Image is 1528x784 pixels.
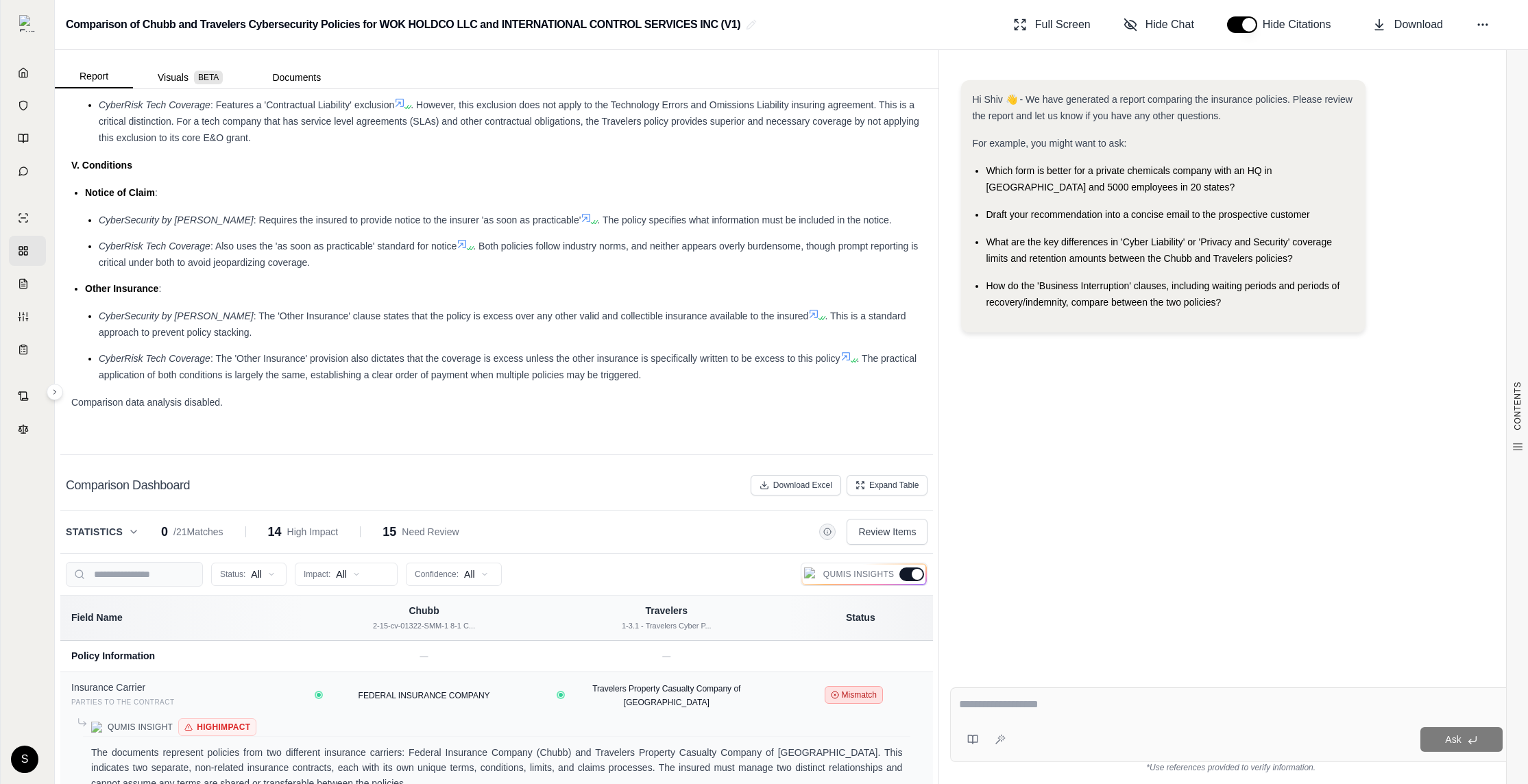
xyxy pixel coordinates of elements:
[71,649,292,663] div: Policy Information
[1263,16,1339,33] span: Hide Citations
[1008,11,1096,38] button: Full Screen
[9,58,46,88] a: Home
[9,381,46,411] a: Contract Analysis
[9,414,46,444] a: Legal Search Engine
[9,156,46,186] a: Chat
[133,66,247,88] button: Visuals
[47,384,63,400] button: Expand sidebar
[210,353,840,364] span: : The 'Other Insurance' provision also dictates that the coverage is excess unless the other insu...
[464,567,475,581] span: All
[71,696,292,709] div: Parties to the Contract
[85,283,158,294] span: Other Insurance
[60,596,303,640] th: Field Name
[842,689,877,700] span: Mismatch
[847,475,928,495] button: Expand Table
[9,203,46,233] a: Single Policy
[11,746,38,773] div: S
[1445,734,1461,745] span: Ask
[158,283,161,294] span: :
[304,569,330,580] span: Impact:
[14,10,41,37] button: Expand sidebar
[108,722,173,733] span: Qumis Insight
[247,66,345,88] button: Documents
[336,567,347,581] span: All
[66,525,139,539] button: Statistics
[99,353,210,364] span: CyberRisk Tech Coverage
[559,693,563,697] button: View confidence details
[295,563,398,586] button: Impact:All
[155,187,158,198] span: :
[662,652,670,661] span: —
[99,241,210,252] span: CyberRisk Tech Coverage
[71,681,292,694] div: Insurance Carrier
[9,269,46,299] a: Claim Coverage
[287,525,339,539] span: High Impact
[597,215,891,225] span: . The policy specifies what information must be included in the notice.
[402,525,459,539] span: Need Review
[9,334,46,365] a: Coverage Table
[359,691,490,700] span: FEDERAL INSURANCE COMPANY
[91,722,102,733] img: Qumis Logo
[986,236,1332,264] span: What are the key differences in 'Cyber Liability' or 'Privacy and Security' coverage limits and r...
[194,71,223,84] span: BETA
[9,123,46,154] a: Prompt Library
[254,310,809,321] span: : The 'Other Insurance' clause states that the policy is excess over any other valid and collecti...
[986,165,1272,193] span: Which form is better for a private chemicals company with an HQ in [GEOGRAPHIC_DATA] and 5000 emp...
[420,652,428,661] span: —
[317,693,321,697] button: View confidence details
[1145,16,1194,33] span: Hide Chat
[254,215,581,225] span: : Requires the insured to provide notice to the insurer 'as soon as practicable'
[66,525,123,539] span: Statistics
[71,397,223,408] span: Comparison data analysis disabled.
[210,241,457,252] span: : Also uses the 'as soon as practicable' standard for notice
[773,480,832,491] span: Download Excel
[99,241,918,268] span: . Both policies follow industry norms, and neither appears overly burdensome, though prompt repor...
[986,280,1339,308] span: How do the 'Business Interruption' clauses, including waiting periods and periods of recovery/ind...
[19,15,36,32] img: Expand sidebar
[220,569,245,580] span: Status:
[823,569,895,580] span: Qumis Insights
[986,209,1309,220] span: Draft your recommendation into a concise email to the prospective customer
[1367,11,1448,38] button: Download
[251,567,262,581] span: All
[99,99,210,110] span: CyberRisk Tech Coverage
[99,99,919,143] span: . However, this exclusion does not apply to the Technology Errors and Omissions Liability insurin...
[55,65,133,88] button: Report
[311,604,537,617] div: Chubb
[869,480,919,491] span: Expand Table
[1512,382,1523,430] span: CONTENTS
[415,569,459,580] span: Confidence:
[9,302,46,332] a: Custom Report
[383,522,396,541] span: 15
[972,94,1352,121] span: Hi Shiv 👋 - We have generated a report comparing the insurance policies. Please review the report...
[9,236,46,266] a: Policy Comparisons
[553,620,779,632] div: 1-3.1 - Travelers Cyber P...
[592,684,740,707] span: Travelers Property Casualty Company of [GEOGRAPHIC_DATA]
[858,525,916,539] span: Review Items
[66,476,190,495] h2: Comparison Dashboard
[173,525,223,539] span: / 21 Matches
[211,563,287,586] button: Status:All
[1035,16,1091,33] span: Full Screen
[406,563,502,586] button: Confidence:All
[85,187,155,198] span: Notice of Claim
[1118,11,1200,38] button: Hide Chat
[1394,16,1443,33] span: Download
[972,138,1126,149] span: For example, you might want to ask:
[804,567,818,581] img: Qumis Logo
[71,160,132,171] strong: V. Conditions
[9,90,46,121] a: Documents Vault
[210,99,394,110] span: : Features a 'Contractual Liability' exclusion
[1420,727,1503,752] button: Ask
[847,519,927,545] button: Review Items
[99,215,254,225] span: CyberSecurity by [PERSON_NAME]
[553,604,779,617] div: Travelers
[197,722,250,733] span: High Impact
[66,12,740,37] h2: Comparison of Chubb and Travelers Cybersecurity Policies for WOK HOLDCO LLC and INTERNATIONAL CON...
[751,475,841,495] button: Download Excel
[99,310,254,321] span: CyberSecurity by [PERSON_NAME]
[950,762,1512,773] div: *Use references provided to verify information.
[311,620,537,632] div: 2-15-cv-01322-SMM-1 8-1 C...
[268,522,282,541] span: 14
[788,596,933,640] th: Status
